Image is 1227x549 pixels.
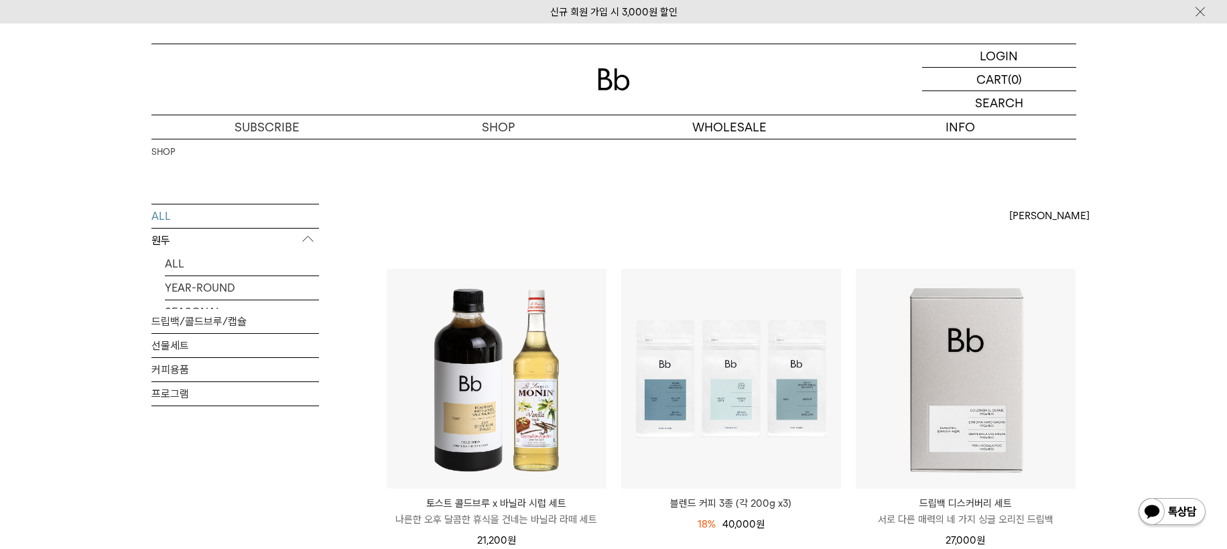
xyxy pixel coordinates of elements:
[165,252,319,276] a: ALL
[975,91,1023,115] p: SEARCH
[387,269,606,489] img: 토스트 콜드브루 x 바닐라 시럽 세트
[387,495,606,511] p: 토스트 콜드브루 x 바닐라 시럽 세트
[922,44,1076,68] a: LOGIN
[151,115,383,139] a: SUBSCRIBE
[165,276,319,300] a: YEAR-ROUND
[1009,208,1090,224] span: [PERSON_NAME]
[621,269,841,489] img: 블렌드 커피 3종 (각 200g x3)
[614,115,845,139] p: WHOLESALE
[845,115,1076,139] p: INFO
[151,310,319,333] a: 드립백/콜드브루/캡슐
[722,518,765,530] span: 40,000
[550,6,677,18] a: 신규 회원 가입 시 3,000원 할인
[856,495,1076,511] p: 드립백 디스커버리 세트
[151,204,319,228] a: ALL
[946,534,985,546] span: 27,000
[621,495,841,511] a: 블렌드 커피 3종 (각 200g x3)
[477,534,516,546] span: 21,200
[151,145,175,159] a: SHOP
[165,300,319,324] a: SEASONAL
[980,44,1018,67] p: LOGIN
[598,68,630,90] img: 로고
[922,68,1076,91] a: CART (0)
[151,334,319,357] a: 선물세트
[387,495,606,528] a: 토스트 콜드브루 x 바닐라 시럽 세트 나른한 오후 달콤한 휴식을 건네는 바닐라 라떼 세트
[756,518,765,530] span: 원
[1137,497,1207,529] img: 카카오톡 채널 1:1 채팅 버튼
[151,229,319,253] p: 원두
[976,534,985,546] span: 원
[856,511,1076,528] p: 서로 다른 매력의 네 가지 싱글 오리진 드립백
[383,115,614,139] a: SHOP
[856,269,1076,489] img: 드립백 디스커버리 세트
[151,358,319,381] a: 커피용품
[976,68,1008,90] p: CART
[387,511,606,528] p: 나른한 오후 달콤한 휴식을 건네는 바닐라 라떼 세트
[698,516,716,532] div: 18%
[151,382,319,406] a: 프로그램
[856,495,1076,528] a: 드립백 디스커버리 세트 서로 다른 매력의 네 가지 싱글 오리진 드립백
[507,534,516,546] span: 원
[1008,68,1022,90] p: (0)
